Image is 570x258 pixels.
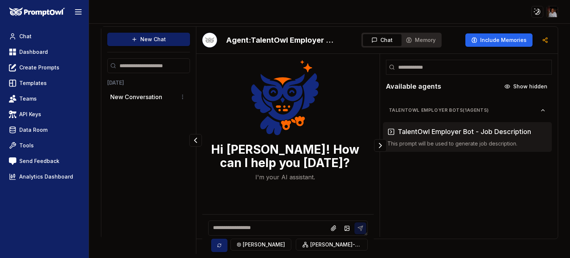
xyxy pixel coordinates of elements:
span: [PERSON_NAME] [243,241,285,248]
img: Welcome Owl [251,58,319,137]
span: Chat [380,36,393,44]
span: Send Feedback [19,157,59,165]
button: Sync model selection with the edit page [211,239,227,252]
span: Analytics Dashboard [19,173,73,180]
a: Create Prompts [6,61,83,74]
h2: TalentOwl Employer Bot - Job Description [226,35,337,45]
span: Include Memories [480,36,527,44]
span: [PERSON_NAME]-opus-4-1 [310,241,361,248]
h3: TalentOwl Employer Bot - Job Description [398,127,531,137]
h3: Hi [PERSON_NAME]! How can I help you [DATE]? [202,143,367,170]
button: [PERSON_NAME]-opus-4-1 [296,239,367,251]
button: Show hidden [500,81,552,92]
img: ACg8ocKwg1ZnvplAi4MZn2l9B3RnRmRfRsN2ot-uIrpFMyt72J14-2fa=s96-c [547,6,558,17]
p: New Conversation [110,92,162,101]
span: Memory [415,36,436,44]
p: I'm your AI assistant. [255,173,315,182]
button: [PERSON_NAME] [230,239,291,251]
img: feedback [9,157,16,165]
span: Templates [19,79,47,87]
a: Analytics Dashboard [6,170,83,183]
a: Chat [6,30,83,43]
span: Tools [19,142,34,149]
span: Teams [19,95,37,102]
button: TalentOwl Employer Bots(1agents) [383,104,552,116]
a: Tools [6,139,83,152]
p: This prompt will be used to generate job description. [387,140,547,147]
span: Show hidden [513,83,547,90]
span: API Keys [19,111,41,118]
a: Teams [6,92,83,105]
span: Create Prompts [19,64,59,71]
button: Talk with Hootie [202,33,217,48]
a: Data Room [6,123,83,137]
a: Templates [6,76,83,90]
img: Bot [202,33,217,48]
span: TalentOwl Employer Bots ( 1 agents) [389,107,540,113]
span: Data Room [19,126,47,134]
h2: Available agents [386,81,441,92]
button: Include Memories [465,33,533,47]
img: PromptOwl [9,7,65,17]
a: Dashboard [6,45,83,59]
span: Dashboard [19,48,48,56]
button: Collapse panel [374,139,387,152]
h3: [DATE] [107,79,190,86]
a: Send Feedback [6,154,83,168]
a: API Keys [6,108,83,121]
button: Conversation options [178,92,187,101]
button: New Chat [107,33,190,46]
button: Collapse panel [189,134,202,147]
span: Chat [19,33,32,40]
